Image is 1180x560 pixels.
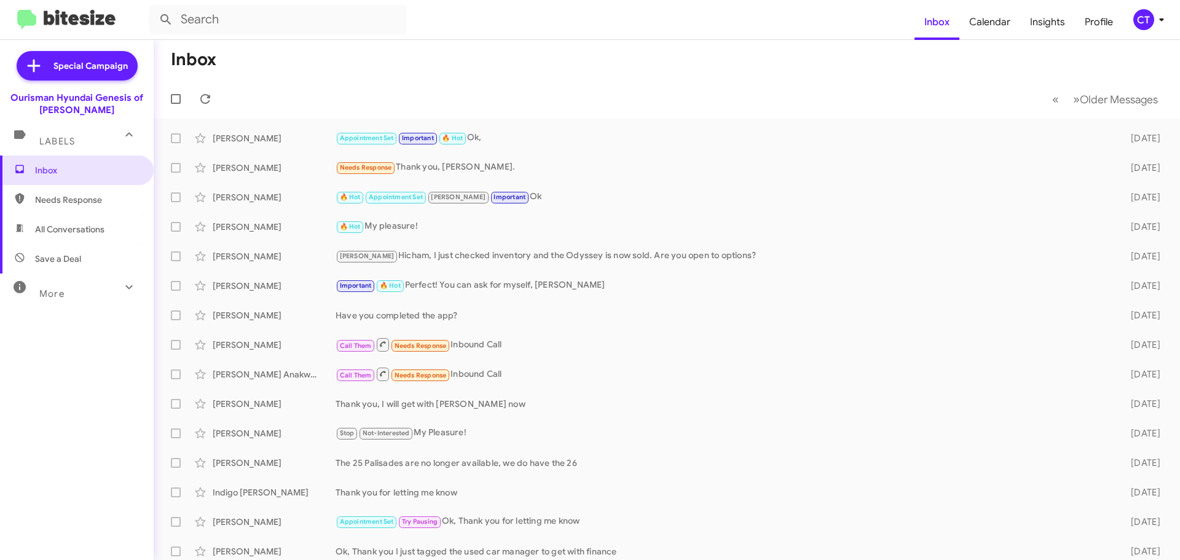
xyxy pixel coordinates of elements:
a: Inbox [914,4,959,40]
div: Thank you, I will get with [PERSON_NAME] now [336,398,1111,410]
div: Inbound Call [336,366,1111,382]
span: Not-Interested [363,429,410,437]
span: Labels [39,136,75,147]
span: Needs Response [395,342,447,350]
a: Special Campaign [17,51,138,81]
span: Call Them [340,371,372,379]
span: Important [340,282,372,290]
div: [PERSON_NAME] Anakwah [213,368,336,381]
div: Perfect! You can ask for myself, [PERSON_NAME] [336,278,1111,293]
span: Important [402,134,434,142]
span: Inbox [35,164,140,176]
div: [DATE] [1111,162,1170,174]
div: Ok, Thank you for letting me know [336,515,1111,529]
div: Have you completed the app? [336,309,1111,321]
span: » [1073,92,1080,107]
a: Calendar [959,4,1020,40]
span: 🔥 Hot [340,223,361,231]
span: Appointment Set [340,134,394,142]
span: Call Them [340,342,372,350]
span: Needs Response [35,194,140,206]
div: Hicham, I just checked inventory and the Odyssey is now sold. Are you open to options? [336,249,1111,263]
div: [PERSON_NAME] [213,162,336,174]
span: 🔥 Hot [380,282,401,290]
input: Search [149,5,407,34]
div: Inbound Call [336,337,1111,352]
button: Previous [1045,87,1066,112]
div: Ok, Thank you I just tagged the used car manager to get with finance [336,545,1111,558]
div: [DATE] [1111,132,1170,144]
span: Save a Deal [35,253,81,265]
span: Needs Response [340,164,392,172]
div: [PERSON_NAME] [213,191,336,203]
div: [DATE] [1111,309,1170,321]
div: [DATE] [1111,457,1170,469]
div: [DATE] [1111,516,1170,528]
div: Indigo [PERSON_NAME] [213,486,336,499]
div: [DATE] [1111,191,1170,203]
div: [DATE] [1111,250,1170,262]
button: Next [1066,87,1165,112]
button: CT [1123,9,1166,30]
div: [DATE] [1111,221,1170,233]
div: The 25 Palisades are no longer available, we do have the 26 [336,457,1111,469]
a: Profile [1075,4,1123,40]
span: « [1052,92,1059,107]
div: [DATE] [1111,545,1170,558]
div: [DATE] [1111,339,1170,351]
span: 🔥 Hot [442,134,463,142]
nav: Page navigation example [1045,87,1165,112]
div: My Pleasure! [336,426,1111,440]
div: Ok [336,190,1111,204]
div: [PERSON_NAME] [213,280,336,292]
span: Important [494,193,525,201]
span: Needs Response [395,371,447,379]
span: More [39,288,65,299]
div: [PERSON_NAME] [213,427,336,440]
div: [DATE] [1111,368,1170,381]
span: Try Pausing [402,518,438,526]
div: [PERSON_NAME] [213,221,336,233]
span: Appointment Set [369,193,423,201]
div: [DATE] [1111,280,1170,292]
h1: Inbox [171,50,216,69]
div: [DATE] [1111,427,1170,440]
div: [PERSON_NAME] [213,132,336,144]
div: [PERSON_NAME] [213,309,336,321]
span: 🔥 Hot [340,193,361,201]
div: CT [1133,9,1154,30]
span: Special Campaign [53,60,128,72]
a: Insights [1020,4,1075,40]
div: [DATE] [1111,398,1170,410]
span: Appointment Set [340,518,394,526]
div: [DATE] [1111,486,1170,499]
div: [PERSON_NAME] [213,339,336,351]
span: [PERSON_NAME] [340,252,395,260]
span: Older Messages [1080,93,1158,106]
div: Ok, [336,131,1111,145]
div: [PERSON_NAME] [213,516,336,528]
div: My pleasure! [336,219,1111,234]
div: [PERSON_NAME] [213,398,336,410]
span: Stop [340,429,355,437]
div: [PERSON_NAME] [213,545,336,558]
div: Thank you for letting me know [336,486,1111,499]
span: All Conversations [35,223,104,235]
div: [PERSON_NAME] [213,250,336,262]
span: [PERSON_NAME] [431,193,486,201]
div: Thank you, [PERSON_NAME]. [336,160,1111,175]
div: [PERSON_NAME] [213,457,336,469]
